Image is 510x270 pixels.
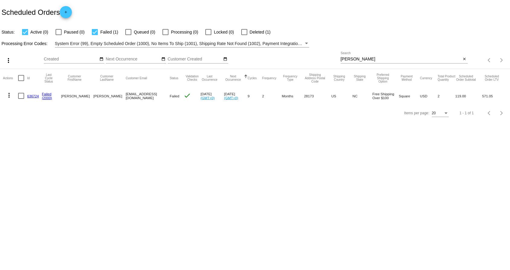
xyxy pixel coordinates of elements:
mat-cell: 571.05 [482,87,507,105]
mat-icon: date_range [99,57,104,62]
mat-cell: [DATE] [224,87,248,105]
button: Change sorting for PreferredShippingOption [372,73,393,83]
mat-cell: 119.00 [455,87,482,105]
mat-select: Filter by Processing Error Codes [55,40,309,47]
mat-cell: USD [420,87,438,105]
mat-cell: [EMAIL_ADDRESS][DOMAIN_NAME] [126,87,170,105]
button: Clear [461,56,468,63]
button: Change sorting for CurrencyIso [420,76,432,80]
span: Failed (1) [100,28,118,36]
mat-icon: close [462,57,467,62]
mat-select: Items per page: [432,111,449,115]
h2: Scheduled Orders [2,6,72,18]
button: Change sorting for Status [170,76,178,80]
button: Previous page [483,107,496,119]
mat-icon: more_vert [5,92,13,99]
a: Failed [42,92,52,96]
button: Change sorting for NextOccurrenceUtc [224,75,242,81]
button: Change sorting for CustomerFirstName [61,75,88,81]
mat-cell: 2 [262,87,282,105]
mat-icon: check [184,92,191,99]
button: Change sorting for Cycles [248,76,257,80]
button: Change sorting for ShippingState [352,75,367,81]
mat-icon: add [62,10,69,17]
span: Failed [170,94,179,98]
span: Active (0) [30,28,48,36]
mat-cell: Free Shipping Over $100 [372,87,399,105]
mat-cell: [PERSON_NAME] [61,87,93,105]
a: (GMT+0) [200,96,215,100]
mat-cell: [DATE] [200,87,224,105]
mat-header-cell: Actions [3,69,18,87]
button: Change sorting for ShippingPostcode [304,73,326,83]
span: Deleted (1) [250,28,271,36]
button: Next page [496,107,508,119]
mat-cell: NC [352,87,372,105]
span: 20 [432,111,436,115]
button: Change sorting for ShippingCountry [331,75,347,81]
mat-cell: Square [399,87,420,105]
mat-cell: 9 [248,87,262,105]
mat-cell: [PERSON_NAME] [93,87,126,105]
mat-header-cell: Total Product Quantity [438,69,455,87]
mat-icon: date_range [161,57,165,62]
input: Created [44,57,98,62]
a: (GMT+0) [224,96,238,100]
button: Change sorting for LastProcessingCycleId [42,73,56,83]
button: Change sorting for CustomerLastName [93,75,120,81]
button: Change sorting for PaymentMethod.Type [399,75,415,81]
button: Change sorting for CustomerEmail [126,76,147,80]
mat-cell: Months [282,87,304,105]
mat-cell: 2 [438,87,455,105]
div: 1 - 1 of 1 [460,111,474,115]
button: Change sorting for Frequency [262,76,276,80]
input: Customer Created [168,57,222,62]
span: Processing (0) [171,28,198,36]
button: Change sorting for LifetimeValue [482,75,502,81]
mat-cell: 28173 [304,87,331,105]
a: (2000) [42,96,52,100]
span: Paused (0) [64,28,85,36]
button: Previous page [483,54,496,66]
span: Processing Error Codes: [2,41,48,46]
div: Items per page: [404,111,429,115]
button: Change sorting for FrequencyType [282,75,299,81]
button: Change sorting for LastOccurrenceUtc [200,75,219,81]
mat-icon: date_range [223,57,227,62]
button: Change sorting for Id [27,76,30,80]
span: Queued (0) [134,28,155,36]
span: Locked (0) [214,28,234,36]
mat-header-cell: Validation Checks [184,69,200,87]
button: Change sorting for Subtotal [455,75,477,81]
mat-icon: more_vert [5,57,12,64]
mat-cell: US [331,87,352,105]
input: Next Occurrence [106,57,160,62]
a: 636724 [27,94,39,98]
button: Next page [496,54,508,66]
span: Status: [2,30,15,34]
input: Search [341,57,461,62]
